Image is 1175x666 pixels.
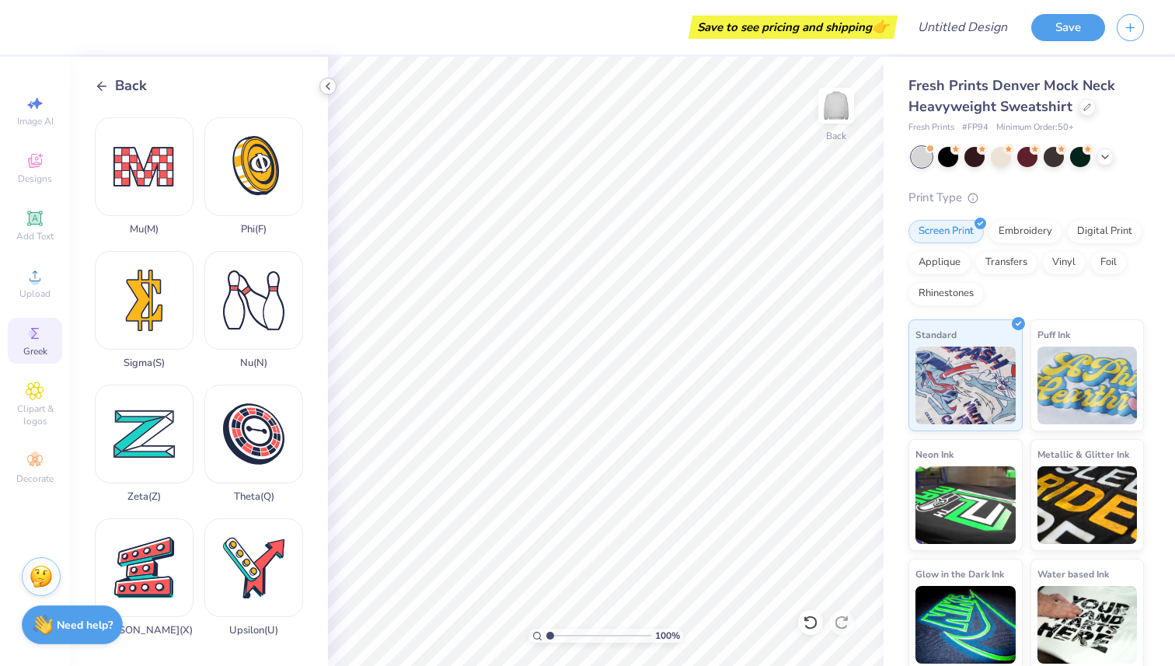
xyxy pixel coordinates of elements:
div: Applique [908,251,971,274]
div: Mu ( M ) [130,224,159,235]
span: Standard [915,326,957,343]
div: Zeta ( Z ) [127,491,161,503]
img: Neon Ink [915,466,1016,544]
div: Save to see pricing and shipping [692,16,894,39]
button: Save [1031,14,1105,41]
span: Puff Ink [1037,326,1070,343]
div: Transfers [975,251,1037,274]
span: Glow in the Dark Ink [915,566,1004,582]
span: Neon Ink [915,446,954,462]
span: # FP94 [962,121,988,134]
div: [PERSON_NAME] ( X ) [96,625,193,636]
div: Digital Print [1067,220,1142,243]
span: 👉 [872,17,889,36]
img: Puff Ink [1037,347,1138,424]
span: Upload [19,288,51,300]
div: Print Type [908,189,1144,207]
input: Untitled Design [905,12,1020,43]
img: Metallic & Glitter Ink [1037,466,1138,544]
strong: Need help? [57,618,113,633]
div: Phi ( F ) [241,224,267,235]
div: Vinyl [1042,251,1086,274]
img: Standard [915,347,1016,424]
img: Glow in the Dark Ink [915,586,1016,664]
span: Image AI [17,115,54,127]
img: Water based Ink [1037,586,1138,664]
span: Greek [23,345,47,357]
span: Minimum Order: 50 + [996,121,1074,134]
span: Clipart & logos [8,403,62,427]
span: Designs [18,173,52,185]
div: Foil [1090,251,1127,274]
span: Fresh Prints Denver Mock Neck Heavyweight Sweatshirt [908,76,1115,116]
img: Back [821,90,852,121]
span: Fresh Prints [908,121,954,134]
div: Back [826,129,846,143]
div: Upsilon ( U ) [229,625,278,636]
span: 100 % [655,629,680,643]
div: Embroidery [988,220,1062,243]
div: Screen Print [908,220,984,243]
span: Decorate [16,472,54,485]
span: Metallic & Glitter Ink [1037,446,1129,462]
div: Nu ( N ) [240,357,267,369]
span: Add Text [16,230,54,242]
div: Sigma ( S ) [124,357,165,369]
div: Theta ( Q ) [234,491,274,503]
span: Water based Ink [1037,566,1109,582]
span: Back [115,75,147,96]
div: Rhinestones [908,282,984,305]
